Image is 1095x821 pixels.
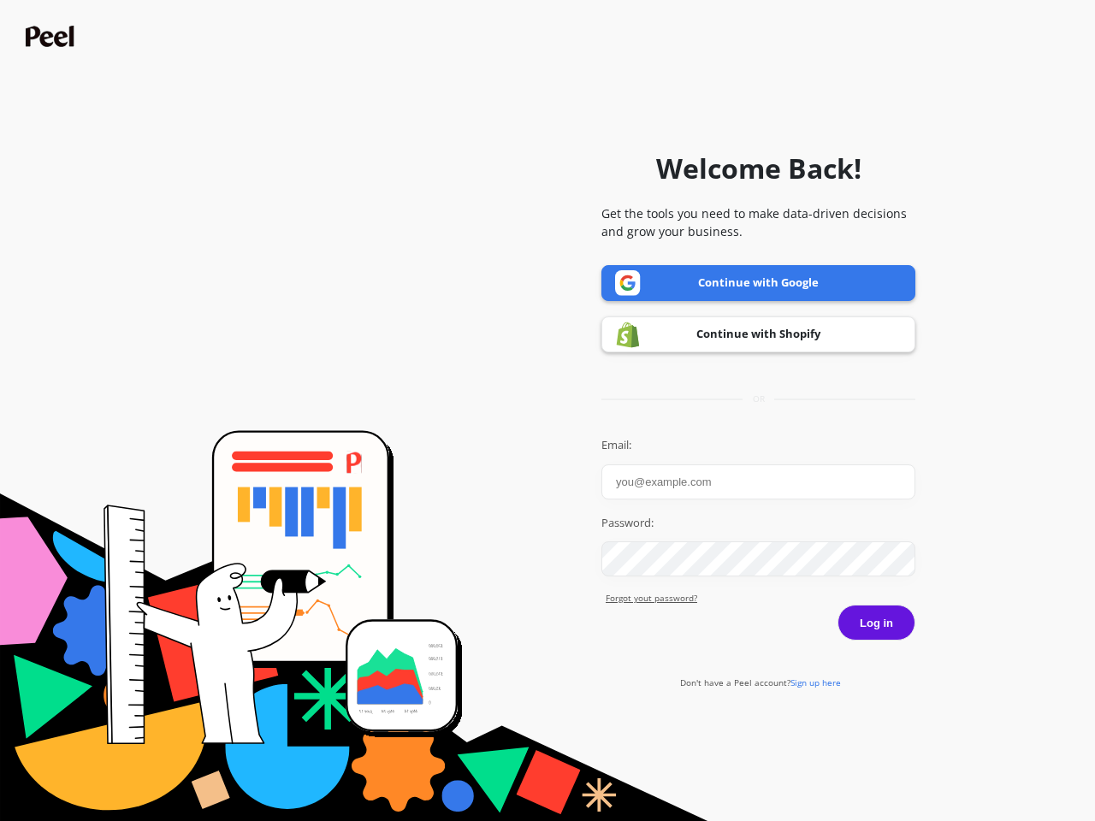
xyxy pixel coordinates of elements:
a: Continue with Shopify [601,316,915,352]
input: you@example.com [601,464,915,499]
button: Log in [838,605,915,641]
a: Don't have a Peel account?Sign up here [680,676,841,688]
span: Sign up here [790,676,841,688]
label: Password: [601,515,915,532]
img: Peel [26,26,79,47]
label: Email: [601,437,915,454]
img: Shopify logo [615,322,641,348]
img: Google logo [615,270,641,296]
a: Forgot yout password? [606,592,915,605]
div: or [601,393,915,405]
p: Get the tools you need to make data-driven decisions and grow your business. [601,204,915,240]
h1: Welcome Back! [656,148,861,189]
a: Continue with Google [601,265,915,301]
